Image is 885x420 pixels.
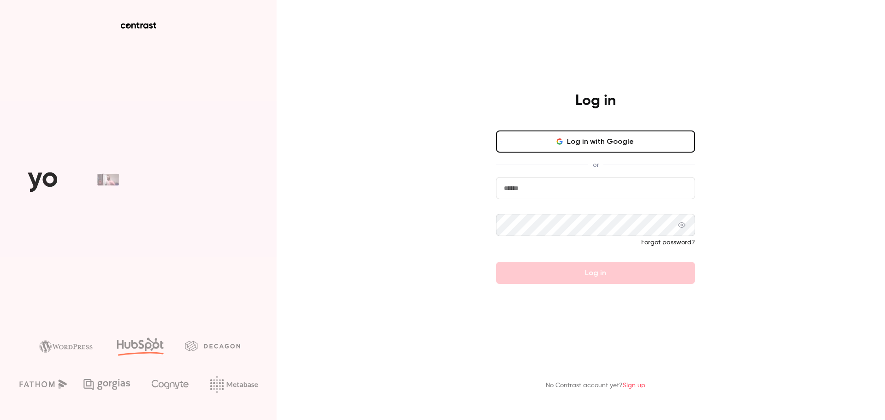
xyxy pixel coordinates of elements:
[496,130,695,153] button: Log in with Google
[588,160,603,170] span: or
[641,239,695,246] a: Forgot password?
[623,382,645,389] a: Sign up
[185,341,240,351] img: decagon
[546,381,645,390] p: No Contrast account yet?
[575,92,616,110] h4: Log in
